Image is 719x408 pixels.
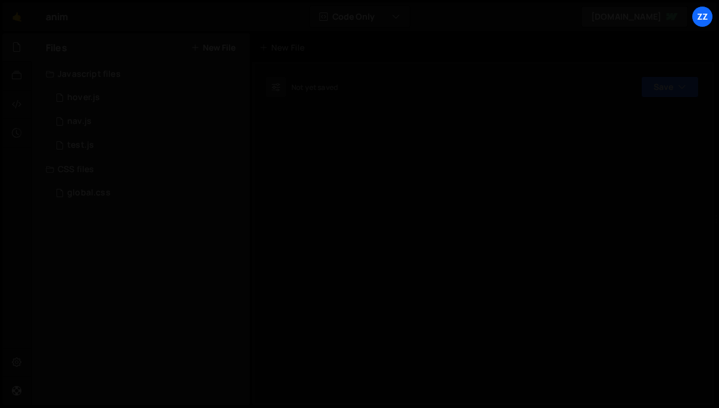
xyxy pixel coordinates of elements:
[46,181,250,205] div: 11881/28298.css
[32,62,250,86] div: Javascript files
[581,6,688,27] a: [DOMAIN_NAME]
[46,133,250,157] div: 11881/33347.js
[32,157,250,181] div: CSS files
[67,116,92,127] div: nav.js
[46,86,250,110] div: 11881/33201.js
[67,92,100,103] div: hover.js
[191,43,236,52] button: New File
[291,82,338,92] div: Not yet saved
[46,10,68,24] div: anim
[46,41,67,54] h2: Files
[641,76,699,98] button: Save
[259,42,309,54] div: New File
[67,188,111,198] div: global.css
[310,6,410,27] button: Code Only
[692,6,713,27] a: zz
[67,140,94,151] div: test.js
[46,110,250,133] div: 11881/33198.js
[2,2,32,31] a: 🤙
